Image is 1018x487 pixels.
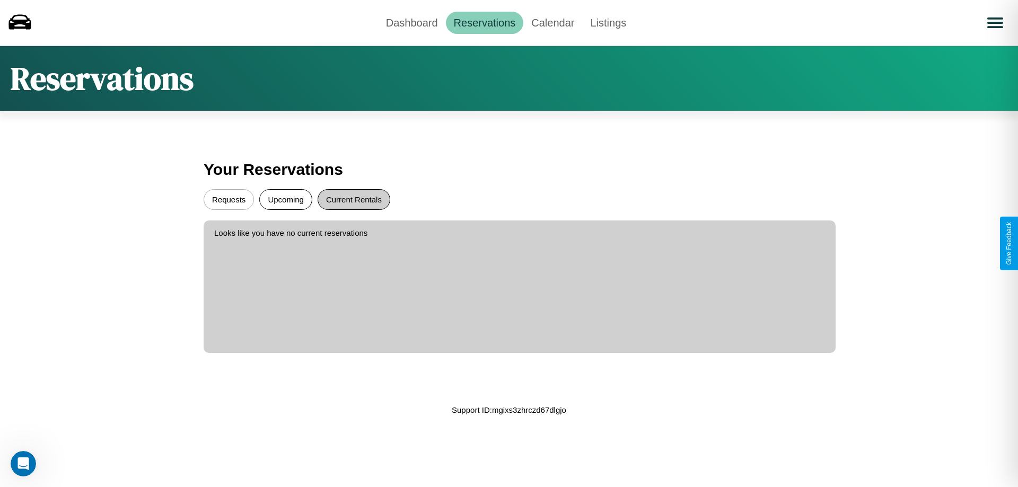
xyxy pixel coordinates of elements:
a: Dashboard [378,12,446,34]
p: Looks like you have no current reservations [214,226,825,240]
button: Requests [204,189,254,210]
iframe: Intercom live chat [11,451,36,476]
h3: Your Reservations [204,155,814,184]
a: Listings [582,12,634,34]
a: Calendar [523,12,582,34]
h1: Reservations [11,57,194,100]
div: Give Feedback [1005,222,1013,265]
button: Upcoming [259,189,312,210]
p: Support ID: mgixs3zhrczd67dlgjo [452,403,566,417]
button: Current Rentals [318,189,390,210]
button: Open menu [980,8,1010,38]
a: Reservations [446,12,524,34]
